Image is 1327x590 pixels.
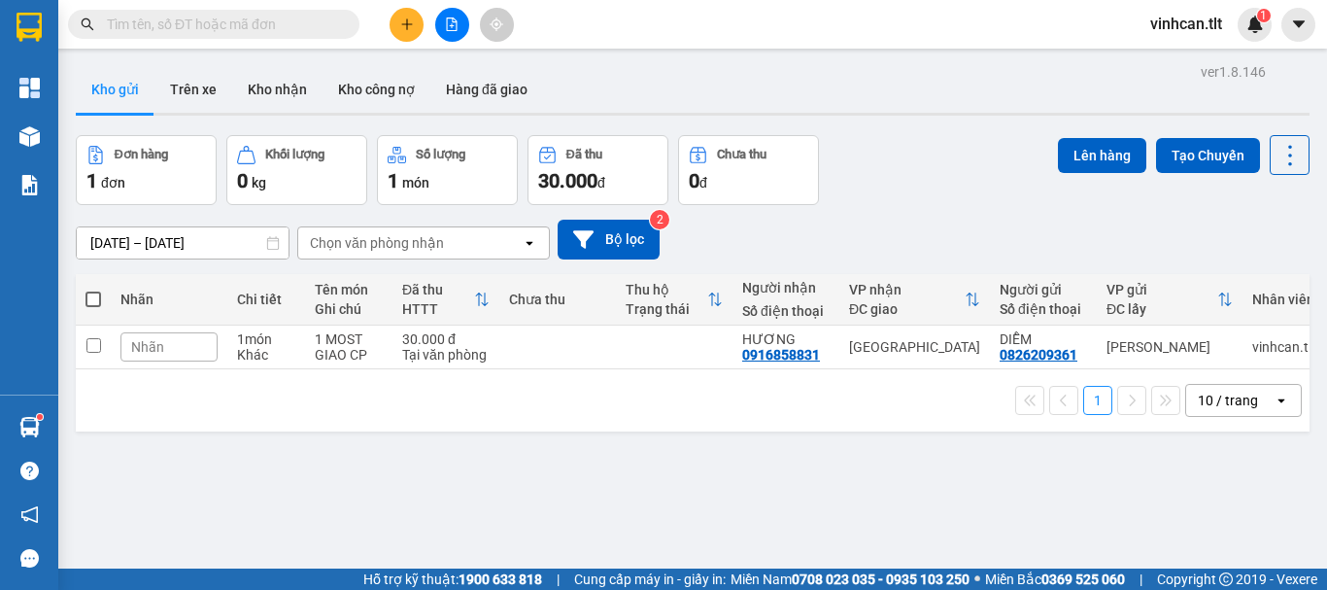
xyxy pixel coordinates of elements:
button: Hàng đã giao [430,66,543,113]
span: 0 [237,169,248,192]
span: ⚪️ [974,575,980,583]
span: caret-down [1290,16,1308,33]
button: Số lượng1món [377,135,518,205]
sup: 1 [37,414,43,420]
div: DIỄM [1000,331,1087,347]
button: Kho nhận [232,66,323,113]
span: đ [597,175,605,191]
span: đơn [101,175,125,191]
div: ĐC giao [849,301,965,317]
svg: open [522,235,537,251]
span: file-add [445,17,459,31]
div: Ghi chú [315,301,383,317]
span: plus [400,17,414,31]
button: Tạo Chuyến [1156,138,1260,173]
button: Kho công nợ [323,66,430,113]
button: caret-down [1281,8,1315,42]
th: Toggle SortBy [1097,274,1242,326]
span: 1 [86,169,97,192]
button: Đơn hàng1đơn [76,135,217,205]
div: Đơn hàng [115,148,168,161]
img: icon-new-feature [1246,16,1264,33]
div: Thu hộ [626,282,707,297]
div: 1 MOST GIAO CP [315,331,383,363]
span: 30.000 [538,169,597,192]
span: Miền Bắc [985,569,1125,590]
span: 1 [388,169,398,192]
div: 0916858831 [742,347,820,363]
div: ver 1.8.146 [1201,61,1266,83]
span: 1 [1260,9,1267,22]
div: 0826209361 [1000,347,1077,363]
span: đ [699,175,707,191]
div: [GEOGRAPHIC_DATA] [849,339,980,355]
button: Lên hàng [1058,138,1146,173]
div: vinhcan.tlt [1252,339,1316,355]
strong: 0369 525 060 [1041,572,1125,587]
span: 0 [689,169,699,192]
span: Cung cấp máy in - giấy in: [574,569,726,590]
button: Khối lượng0kg [226,135,367,205]
div: Người nhận [742,280,830,295]
div: HTTT [402,301,474,317]
span: vinhcan.tlt [1135,12,1238,36]
sup: 2 [650,210,669,229]
span: Nhãn [131,339,164,355]
span: search [81,17,94,31]
button: aim [480,8,514,42]
div: Chưa thu [717,148,766,161]
div: Chưa thu [509,292,606,307]
button: Trên xe [154,66,232,113]
span: Hỗ trợ kỹ thuật: [363,569,542,590]
img: warehouse-icon [19,126,40,147]
span: | [1140,569,1142,590]
div: 10 / trang [1198,391,1258,410]
div: Tên món [315,282,383,297]
div: HƯƠNG [742,331,830,347]
svg: open [1274,393,1289,408]
div: 1 món [237,331,295,347]
button: plus [390,8,424,42]
button: Kho gửi [76,66,154,113]
div: VP nhận [849,282,965,297]
div: Số điện thoại [742,303,830,319]
span: | [557,569,560,590]
div: Nhãn [120,292,218,307]
button: Chưa thu0đ [678,135,819,205]
th: Toggle SortBy [616,274,732,326]
div: Trạng thái [626,301,707,317]
div: Nhân viên [1252,292,1316,307]
div: Khối lượng [265,148,324,161]
button: 1 [1083,386,1112,415]
span: question-circle [20,462,39,480]
th: Toggle SortBy [839,274,990,326]
img: warehouse-icon [19,417,40,437]
div: Số lượng [416,148,465,161]
img: logo-vxr [17,13,42,42]
div: VP gửi [1106,282,1217,297]
button: Bộ lọc [558,220,660,260]
button: Đã thu30.000đ [527,135,668,205]
th: Toggle SortBy [392,274,499,326]
input: Select a date range. [77,227,289,259]
div: Số điện thoại [1000,301,1087,317]
div: ĐC lấy [1106,301,1217,317]
div: Tại văn phòng [402,347,490,363]
span: kg [252,175,266,191]
div: Đã thu [402,282,474,297]
span: aim [490,17,503,31]
strong: 0708 023 035 - 0935 103 250 [792,572,970,587]
img: solution-icon [19,175,40,195]
button: file-add [435,8,469,42]
span: copyright [1219,573,1233,586]
div: Chọn văn phòng nhận [310,233,444,253]
input: Tìm tên, số ĐT hoặc mã đơn [107,14,336,35]
div: 30.000 đ [402,331,490,347]
div: Đã thu [566,148,602,161]
span: message [20,549,39,568]
div: Chi tiết [237,292,295,307]
div: [PERSON_NAME] [1106,339,1233,355]
span: món [402,175,429,191]
div: Khác [237,347,295,363]
img: dashboard-icon [19,78,40,98]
